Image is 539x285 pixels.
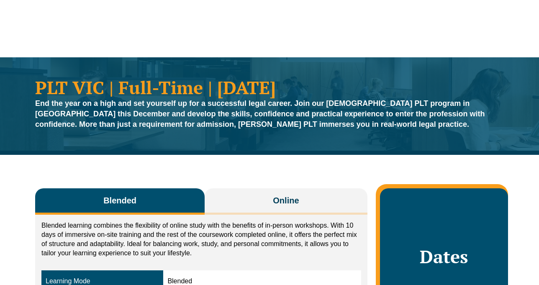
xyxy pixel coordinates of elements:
[103,195,136,206] span: Blended
[388,246,500,267] h2: Dates
[35,78,504,96] h1: PLT VIC | Full-Time | [DATE]
[35,99,485,128] strong: End the year on a high and set yourself up for a successful legal career. Join our [DEMOGRAPHIC_D...
[41,221,361,258] p: Blended learning combines the flexibility of online study with the benefits of in-person workshop...
[273,195,299,206] span: Online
